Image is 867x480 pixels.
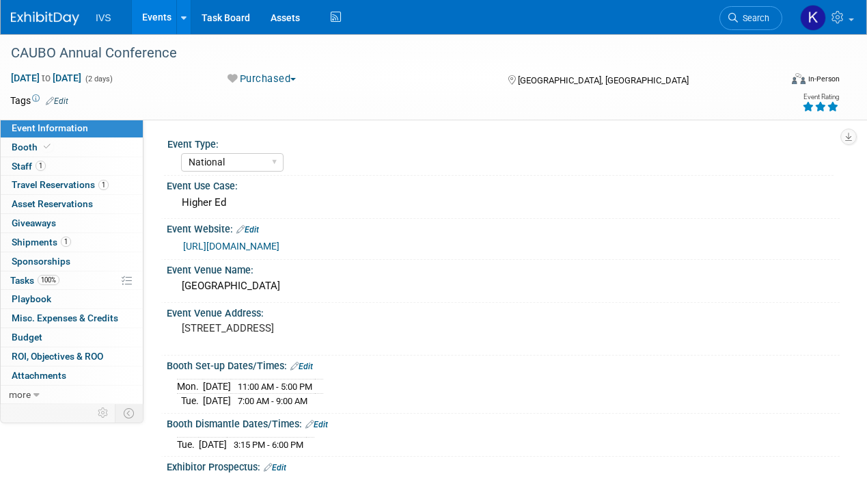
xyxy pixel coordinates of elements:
a: Booth [1,138,143,157]
div: [GEOGRAPHIC_DATA] [177,276,829,297]
div: In-Person [808,74,840,84]
span: more [9,389,31,400]
span: Booth [12,142,53,152]
img: ExhibitDay [11,12,79,25]
span: Playbook [12,293,51,304]
div: Booth Set-up Dates/Times: [167,356,840,373]
span: Attachments [12,370,66,381]
a: [URL][DOMAIN_NAME] [183,241,279,252]
a: Shipments1 [1,233,143,252]
td: Mon. [177,379,203,394]
td: Personalize Event Tab Strip [92,404,115,422]
a: Event Information [1,119,143,137]
span: 7:00 AM - 9:00 AM [238,396,307,406]
img: Format-Inperson.png [792,73,806,84]
span: Event Information [12,122,88,133]
a: more [1,386,143,404]
pre: [STREET_ADDRESS] [182,322,432,334]
span: Sponsorships [12,256,70,267]
span: [GEOGRAPHIC_DATA], [GEOGRAPHIC_DATA] [518,75,689,85]
span: (2 days) [84,75,113,83]
span: 1 [98,180,109,190]
td: Tags [10,94,68,107]
a: Attachments [1,366,143,385]
span: to [40,72,53,83]
a: Staff1 [1,157,143,176]
button: Purchased [223,72,301,86]
td: [DATE] [203,394,231,408]
td: Toggle Event Tabs [115,404,143,422]
td: [DATE] [203,379,231,394]
span: 1 [61,237,71,247]
div: Event Use Case: [167,176,840,193]
a: Search [719,6,782,30]
div: Event Type: [167,134,834,151]
span: Travel Reservations [12,179,109,190]
div: Event Website: [167,219,840,237]
i: Booth reservation complete [44,143,51,150]
span: IVS [96,12,111,23]
span: Search [738,13,769,23]
td: Tue. [177,437,199,451]
span: [DATE] [DATE] [10,72,82,84]
a: Edit [46,96,68,106]
a: Misc. Expenses & Credits [1,309,143,328]
a: Edit [264,463,286,472]
a: Travel Reservations1 [1,176,143,194]
a: Sponsorships [1,252,143,271]
div: Event Venue Name: [167,260,840,277]
span: Tasks [10,275,59,286]
div: Booth Dismantle Dates/Times: [167,414,840,431]
a: Tasks100% [1,271,143,290]
span: 100% [38,275,59,285]
a: Budget [1,328,143,347]
span: Asset Reservations [12,198,93,209]
td: Tue. [177,394,203,408]
span: 3:15 PM - 6:00 PM [234,440,303,450]
span: Giveaways [12,217,56,228]
a: Edit [305,420,328,429]
span: Staff [12,161,46,172]
a: Edit [236,225,259,235]
div: Event Venue Address: [167,303,840,320]
span: ROI, Objectives & ROO [12,351,103,362]
a: Playbook [1,290,143,308]
span: 11:00 AM - 5:00 PM [238,382,312,392]
a: ROI, Objectives & ROO [1,347,143,366]
span: Shipments [12,237,71,248]
td: [DATE] [199,437,227,451]
a: Asset Reservations [1,195,143,213]
div: Event Format [719,71,840,92]
div: Exhibitor Prospectus: [167,457,840,475]
div: Higher Ed [177,192,829,213]
span: Misc. Expenses & Credits [12,312,118,323]
span: Budget [12,332,42,343]
span: 1 [36,161,46,171]
div: CAUBO Annual Conference [6,41,769,66]
a: Edit [290,362,313,371]
a: Giveaways [1,214,143,232]
img: Kate Wroblewski [800,5,826,31]
div: Event Rating [802,94,839,101]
